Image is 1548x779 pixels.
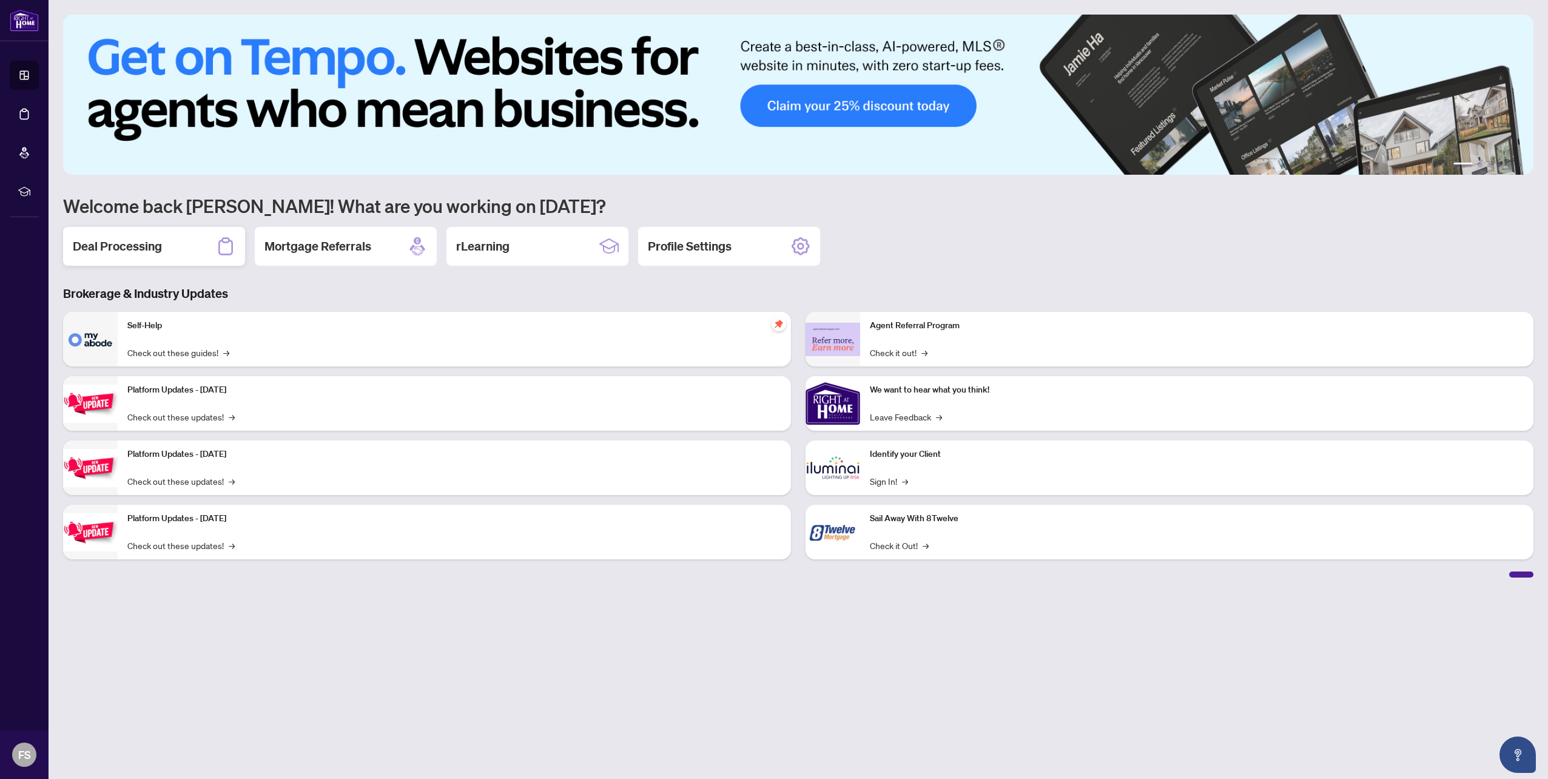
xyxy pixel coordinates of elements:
a: Check out these updates!→ [127,474,235,488]
button: 1 [1453,163,1473,167]
a: Check it out!→ [870,346,927,359]
p: Sail Away With 8Twelve [870,512,1524,525]
button: Open asap [1499,737,1536,773]
h2: rLearning [456,238,510,255]
p: Agent Referral Program [870,319,1524,332]
button: 5 [1507,163,1512,167]
p: Platform Updates - [DATE] [127,512,781,525]
p: We want to hear what you think! [870,383,1524,397]
span: → [923,539,929,552]
a: Check out these updates!→ [127,410,235,423]
span: → [229,539,235,552]
img: Slide 0 [63,15,1533,175]
a: Check out these guides!→ [127,346,229,359]
span: → [921,346,927,359]
img: Self-Help [63,312,118,366]
h2: Profile Settings [648,238,732,255]
img: Platform Updates - July 8, 2025 [63,449,118,487]
h3: Brokerage & Industry Updates [63,285,1533,302]
p: Self-Help [127,319,781,332]
button: 4 [1497,163,1502,167]
button: 6 [1516,163,1521,167]
img: We want to hear what you think! [806,376,860,431]
img: logo [10,9,39,32]
h2: Deal Processing [73,238,162,255]
p: Platform Updates - [DATE] [127,383,781,397]
h2: Mortgage Referrals [264,238,371,255]
img: Platform Updates - June 23, 2025 [63,513,118,551]
p: Platform Updates - [DATE] [127,448,781,461]
span: → [229,410,235,423]
span: → [229,474,235,488]
a: Sign In!→ [870,474,908,488]
img: Platform Updates - July 21, 2025 [63,385,118,423]
a: Check out these updates!→ [127,539,235,552]
img: Agent Referral Program [806,323,860,356]
img: Identify your Client [806,440,860,495]
span: → [936,410,942,423]
h1: Welcome back [PERSON_NAME]! What are you working on [DATE]? [63,194,1533,217]
a: Check it Out!→ [870,539,929,552]
button: 3 [1487,163,1492,167]
span: FS [18,746,31,763]
span: → [902,474,908,488]
img: Sail Away With 8Twelve [806,505,860,559]
span: → [223,346,229,359]
span: pushpin [772,317,786,331]
p: Identify your Client [870,448,1524,461]
a: Leave Feedback→ [870,410,942,423]
button: 2 [1478,163,1482,167]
